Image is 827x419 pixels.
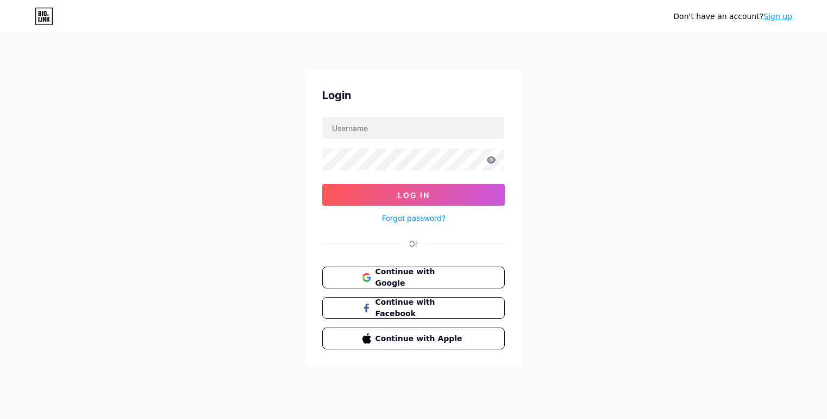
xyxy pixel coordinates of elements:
[322,328,505,349] button: Continue with Apple
[398,190,430,200] span: Log In
[322,297,505,319] button: Continue with Facebook
[673,11,792,22] div: Don't have an account?
[322,184,505,206] button: Log In
[382,212,446,224] a: Forgot password?
[763,12,792,21] a: Sign up
[375,333,465,344] span: Continue with Apple
[375,297,465,319] span: Continue with Facebook
[323,117,504,139] input: Username
[375,266,465,289] span: Continue with Google
[322,267,505,288] button: Continue with Google
[409,238,418,249] div: Or
[322,87,505,103] div: Login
